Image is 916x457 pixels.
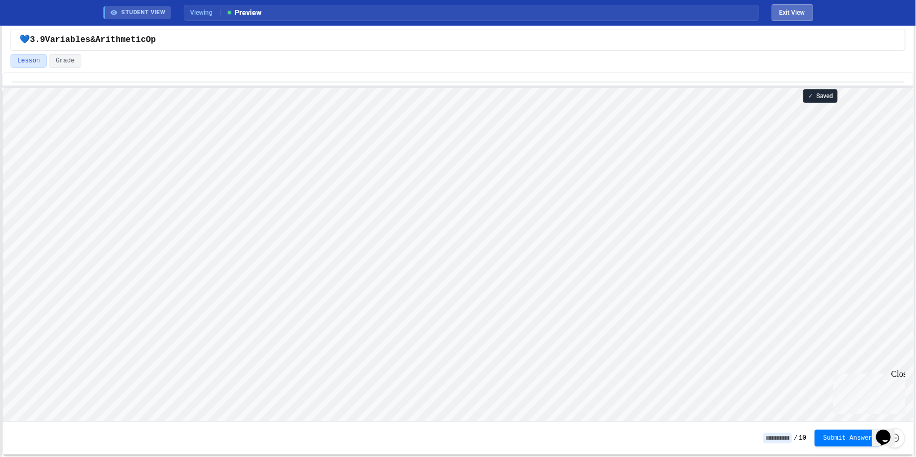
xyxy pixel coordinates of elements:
[10,54,47,68] button: Lesson
[772,4,813,21] button: Exit student view
[3,88,913,421] iframe: Snap! Programming Environment
[19,34,156,46] span: 💙3.9Variables&ArithmeticOp
[191,8,220,17] span: Viewing
[829,369,906,414] iframe: chat widget
[226,7,262,18] span: Preview
[808,92,813,100] span: ✓
[815,430,881,447] button: Submit Answer
[49,54,81,68] button: Grade
[816,92,833,100] span: Saved
[823,434,872,442] span: Submit Answer
[799,434,806,442] span: 10
[794,434,798,442] span: /
[122,8,166,17] span: STUDENT VIEW
[872,415,906,447] iframe: chat widget
[4,4,72,67] div: Chat with us now!Close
